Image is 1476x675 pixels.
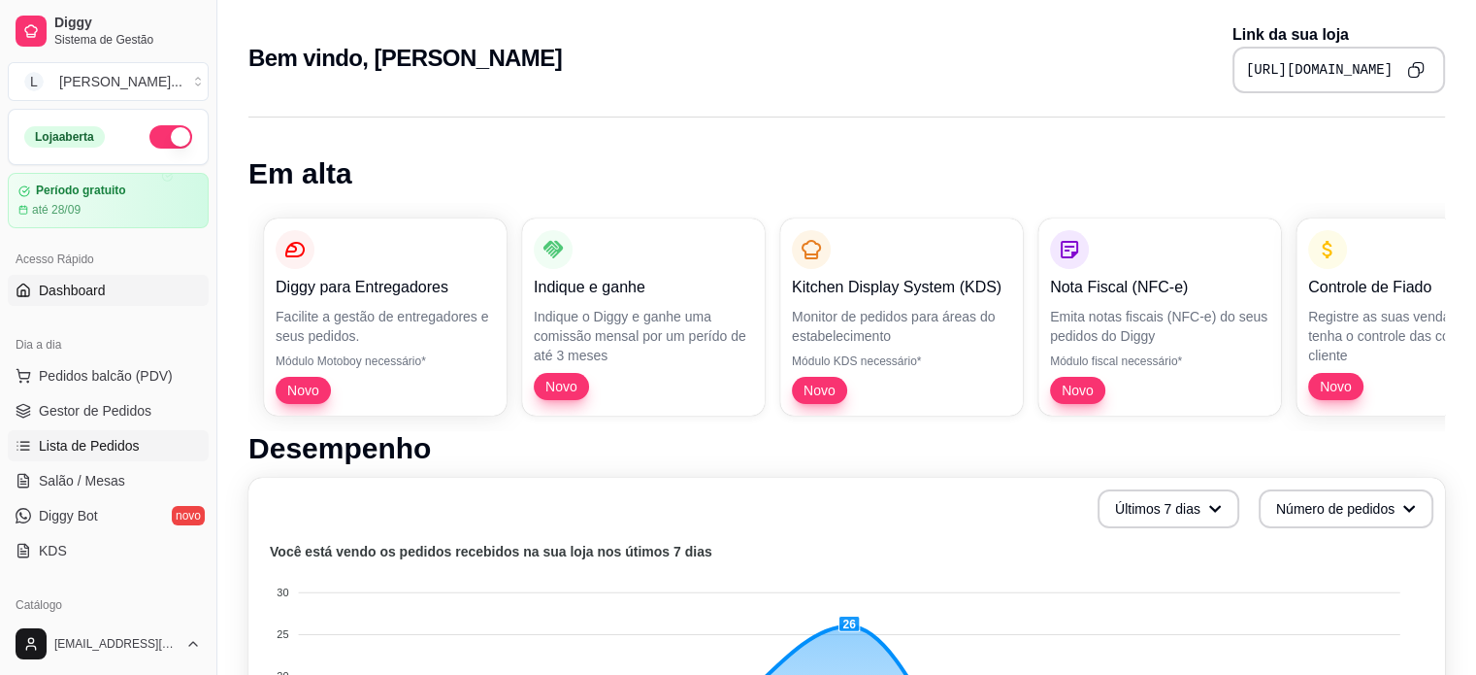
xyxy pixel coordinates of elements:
p: Indique e ganhe [534,276,753,299]
div: Catálogo [8,590,209,621]
button: Últimos 7 dias [1098,489,1239,528]
a: Lista de Pedidos [8,430,209,461]
span: Salão / Mesas [39,471,125,490]
a: Salão / Mesas [8,465,209,496]
div: Dia a dia [8,329,209,360]
p: Nota Fiscal (NFC-e) [1050,276,1269,299]
a: Diggy Botnovo [8,500,209,531]
tspan: 25 [277,628,288,640]
a: Dashboard [8,275,209,306]
span: Gestor de Pedidos [39,401,151,421]
a: KDS [8,535,209,566]
span: Novo [1312,377,1360,396]
button: Pedidos balcão (PDV) [8,360,209,391]
button: Número de pedidos [1259,489,1433,528]
button: [EMAIL_ADDRESS][DOMAIN_NAME] [8,621,209,667]
article: Período gratuito [36,184,126,198]
span: L [24,72,44,91]
p: Emita notas fiscais (NFC-e) do seus pedidos do Diggy [1050,307,1269,346]
p: Diggy para Entregadores [276,276,495,299]
p: Kitchen Display System (KDS) [792,276,1011,299]
button: Copy to clipboard [1400,54,1431,85]
span: Dashboard [39,281,106,300]
span: Sistema de Gestão [54,32,201,48]
span: Pedidos balcão (PDV) [39,366,173,386]
tspan: 30 [277,587,288,598]
button: Indique e ganheIndique o Diggy e ganhe uma comissão mensal por um perído de até 3 mesesNovo [522,219,765,416]
a: Período gratuitoaté 28/09 [8,173,209,228]
button: Diggy para EntregadoresFacilite a gestão de entregadores e seus pedidos.Módulo Motoboy necessário... [264,219,507,416]
article: até 28/09 [32,202,81,218]
button: Nota Fiscal (NFC-e)Emita notas fiscais (NFC-e) do seus pedidos do DiggyMódulo fiscal necessário*Novo [1038,219,1281,416]
span: KDS [39,541,67,560]
span: Novo [279,381,327,400]
p: Indique o Diggy e ganhe uma comissão mensal por um perído de até 3 meses [534,307,753,365]
div: [PERSON_NAME] ... [59,72,182,91]
button: Select a team [8,62,209,101]
span: Novo [796,381,843,400]
span: Novo [538,377,585,396]
h1: Desempenho [248,431,1445,466]
p: Módulo fiscal necessário* [1050,354,1269,369]
button: Alterar Status [149,125,192,149]
p: Módulo KDS necessário* [792,354,1011,369]
pre: [URL][DOMAIN_NAME] [1246,60,1393,80]
button: Kitchen Display System (KDS)Monitor de pedidos para áreas do estabelecimentoMódulo KDS necessário... [780,219,1023,416]
span: [EMAIL_ADDRESS][DOMAIN_NAME] [54,636,178,652]
div: Acesso Rápido [8,244,209,275]
div: Loja aberta [24,126,105,148]
span: Lista de Pedidos [39,436,140,456]
h1: Em alta [248,156,1445,191]
p: Link da sua loja [1232,23,1445,47]
span: Diggy [54,15,201,32]
p: Monitor de pedidos para áreas do estabelecimento [792,307,1011,346]
h2: Bem vindo, [PERSON_NAME] [248,43,562,74]
a: Gestor de Pedidos [8,395,209,426]
span: Novo [1054,381,1101,400]
p: Módulo Motoboy necessário* [276,354,495,369]
a: DiggySistema de Gestão [8,8,209,54]
text: Você está vendo os pedidos recebidos na sua loja nos útimos 7 dias [270,544,712,559]
span: Diggy Bot [39,506,98,525]
p: Facilite a gestão de entregadores e seus pedidos. [276,307,495,346]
